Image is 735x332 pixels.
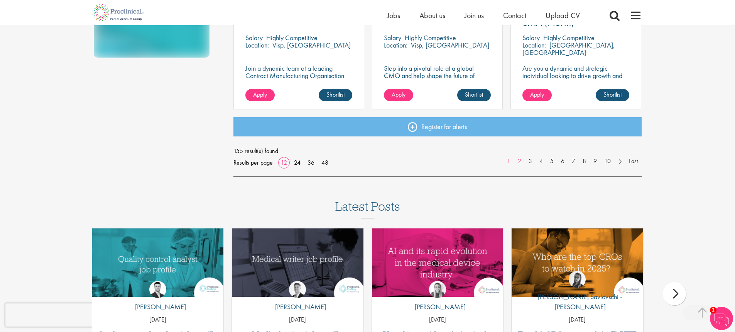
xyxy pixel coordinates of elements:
a: Last [625,157,642,166]
a: 10 [600,157,615,166]
p: Are you a dynamic and strategic individual looking to drive growth and build lasting partnerships... [522,65,629,94]
a: 2 [514,157,525,166]
span: Location: [384,41,407,49]
a: 6 [557,157,568,166]
img: Hannah Burke [429,281,446,298]
a: 4 [536,157,547,166]
a: 36 [305,158,317,167]
span: Location: [522,41,546,49]
a: About us [419,10,445,20]
span: Results per page [233,157,273,169]
p: Highly Competitive [405,33,456,42]
a: Shortlist [457,89,491,101]
p: [PERSON_NAME] [269,302,326,312]
span: Location: [245,41,269,49]
a: 24 [291,158,303,167]
a: 8 [579,157,590,166]
img: Theodora Savlovschi - Wicks [569,271,586,288]
p: [GEOGRAPHIC_DATA], [GEOGRAPHIC_DATA] [522,41,615,57]
p: Visp, [GEOGRAPHIC_DATA] [272,41,351,49]
a: Apply [522,89,552,101]
a: Shortlist [596,89,629,101]
a: Key Account Manager SMA (North) [522,8,629,27]
img: Top 10 CROs 2025 | Proclinical [512,228,643,297]
span: Apply [530,90,544,99]
p: Step into a pivotal role at a global CMO and help shape the future of healthcare manufacturing. [384,65,491,87]
p: Visp, [GEOGRAPHIC_DATA] [411,41,489,49]
a: 48 [319,158,331,167]
span: Salary [522,33,540,42]
a: Theodora Savlovschi - Wicks [PERSON_NAME] Savlovschi - [PERSON_NAME] [512,271,643,315]
a: 5 [546,157,558,166]
a: Link to a post [232,228,363,297]
a: 7 [568,157,579,166]
div: next [663,282,686,305]
a: 3 [525,157,536,166]
p: [PERSON_NAME] [129,302,186,312]
img: George Watson [289,281,306,298]
p: Join a dynamic team at a leading Contract Manufacturing Organisation and contribute to groundbrea... [245,65,352,94]
p: [DATE] [92,315,224,324]
h3: Latest Posts [335,200,400,218]
a: 12 [278,158,290,167]
a: Join us [465,10,484,20]
a: George Watson [PERSON_NAME] [269,281,326,316]
iframe: reCAPTCHA [5,303,104,327]
img: Chatbot [710,307,733,330]
p: [PERSON_NAME] Savlovschi - [PERSON_NAME] [512,292,643,312]
a: Contact [503,10,526,20]
a: Register for alerts [233,117,642,136]
a: Link to a post [512,228,643,297]
span: Apply [253,90,267,99]
a: Hannah Burke [PERSON_NAME] [409,281,466,316]
a: Apply [384,89,413,101]
span: Salary [384,33,401,42]
img: Medical writer job profile [232,228,363,297]
a: Joshua Godden [PERSON_NAME] [129,281,186,316]
a: Jobs [387,10,400,20]
a: 9 [590,157,601,166]
span: 155 result(s) found [233,145,642,157]
a: Apply [245,89,275,101]
p: [DATE] [232,315,363,324]
span: Salary [245,33,263,42]
p: [DATE] [372,315,504,324]
p: [PERSON_NAME] [409,302,466,312]
img: AI and Its Impact on the Medical Device Industry | Proclinical [372,228,504,297]
a: Upload CV [546,10,580,20]
span: Apply [392,90,406,99]
a: Link to a post [372,228,504,297]
p: Highly Competitive [266,33,318,42]
p: [DATE] [512,315,643,324]
p: Highly Competitive [543,33,595,42]
a: Shortlist [319,89,352,101]
a: 1 [503,157,514,166]
span: 1 [710,307,716,313]
a: Link to a post [92,228,224,297]
img: quality control analyst job profile [92,228,224,297]
img: Joshua Godden [149,281,166,298]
